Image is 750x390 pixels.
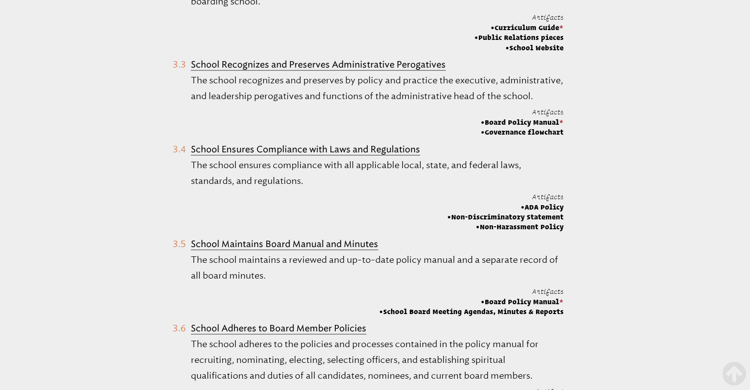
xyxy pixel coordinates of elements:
[191,72,564,104] p: The school recognizes and preserves by policy and practice the executive, administrative, and lea...
[481,117,564,127] span: Board Policy Manual
[532,287,564,295] span: Artifacts
[191,59,446,70] b: School Recognizes and Preserves Administrative Perogatives
[191,323,366,334] b: School Adheres to Board Member Policies
[532,108,564,116] span: Artifacts
[191,157,564,189] p: The school ensures compliance with all applicable local, state, and federal laws, standards, and ...
[474,23,564,33] span: Curriculum Guide
[532,13,564,21] span: Artifacts
[474,43,564,53] span: School Website
[191,336,564,384] p: The school adheres to the policies and processes contained in the policy manual for recruiting, n...
[481,127,564,137] span: Governance flowchart
[474,33,564,42] span: Public Relations pieces
[191,252,564,284] p: The school maintains a reviewed and up-to-date policy manual and a separate record of all board m...
[447,222,564,232] span: Non-Harassment Policy
[379,297,564,307] span: Board Policy Manual
[447,212,564,222] span: Non-Discriminatory Statement
[191,144,420,155] b: School Ensures Compliance with Laws and Regulations
[447,202,564,212] span: ADA Policy
[532,193,564,201] span: Artifacts
[191,239,378,249] b: School Maintains Board Manual and Minutes
[379,307,564,317] span: School Board Meeting Agendas, Minutes & Reports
